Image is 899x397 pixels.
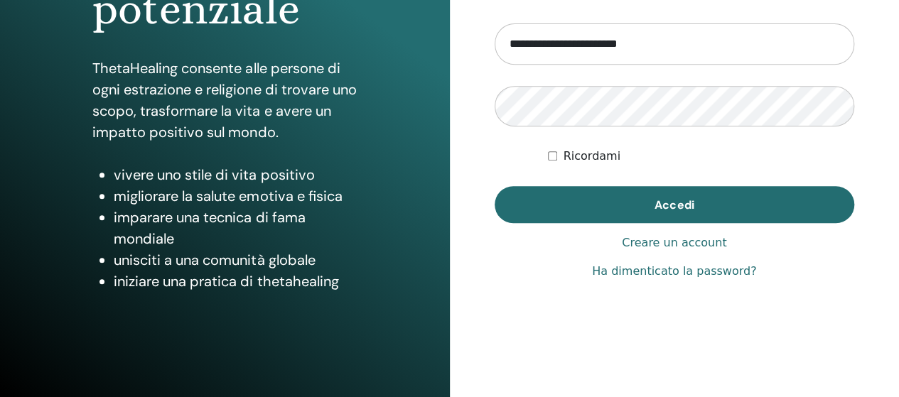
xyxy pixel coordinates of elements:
li: imparare una tecnica di fama mondiale [114,207,357,249]
button: Accedi [495,186,855,223]
span: Accedi [655,197,694,212]
div: Keep me authenticated indefinitely or until I manually logout [548,148,854,165]
a: Ha dimenticato la password? [592,263,756,280]
a: Creare un account [622,234,726,251]
li: migliorare la salute emotiva e fisica [114,185,357,207]
li: iniziare una pratica di thetahealing [114,271,357,292]
label: Ricordami [563,148,620,165]
li: unisciti a una comunità globale [114,249,357,271]
p: ThetaHealing consente alle persone di ogni estrazione e religione di trovare uno scopo, trasforma... [92,58,357,143]
li: vivere uno stile di vita positivo [114,164,357,185]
